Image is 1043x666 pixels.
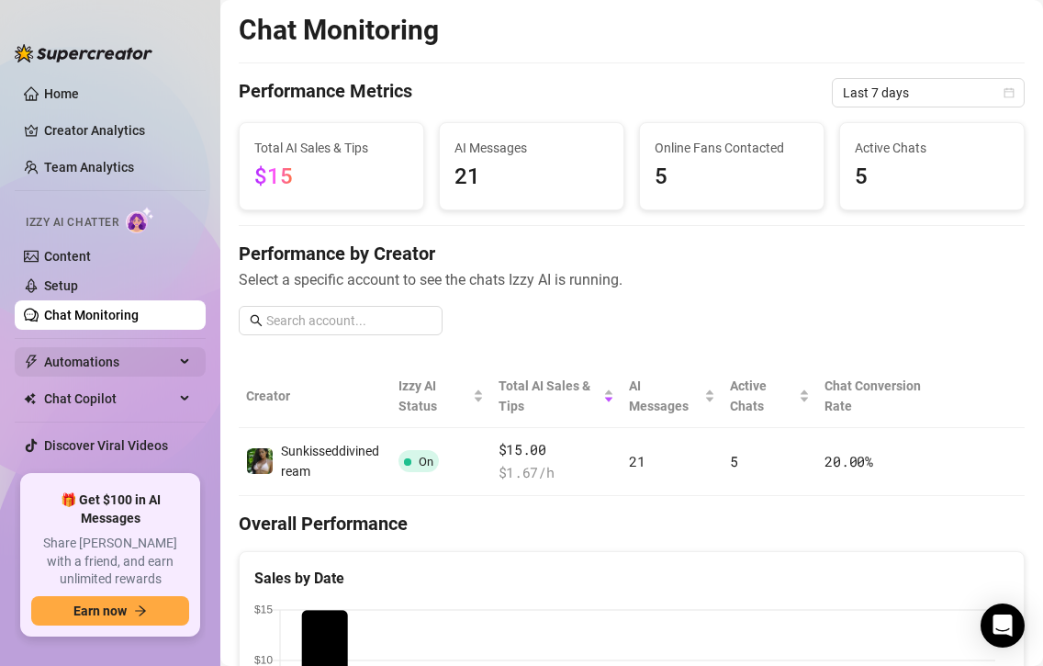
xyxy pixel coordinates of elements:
span: Active Chats [855,138,1009,158]
img: Sunkisseddivinedream [247,448,273,474]
span: calendar [1004,87,1015,98]
input: Search account... [266,310,432,331]
div: Open Intercom Messenger [981,604,1025,648]
span: Chat Copilot [44,384,174,413]
span: 20.00 % [824,452,872,470]
span: Automations [44,347,174,377]
button: Earn nowarrow-right [31,596,189,626]
th: Active Chats [723,365,817,428]
span: Online Fans Contacted [655,138,809,158]
span: arrow-right [134,604,147,617]
span: 5 [730,452,738,470]
th: Total AI Sales & Tips [491,365,622,428]
span: AI Messages [454,138,609,158]
span: search [250,314,263,327]
h2: Chat Monitoring [239,13,439,48]
span: Izzy AI Status [398,376,469,416]
img: logo-BBDzfeDw.svg [15,44,152,62]
span: On [419,455,433,468]
span: 5 [855,160,1009,195]
a: Home [44,86,79,101]
th: AI Messages [622,365,723,428]
span: Select a specific account to see the chats Izzy AI is running. [239,268,1025,291]
a: Setup [44,278,78,293]
th: Chat Conversion Rate [817,365,946,428]
span: Share [PERSON_NAME] with a friend, and earn unlimited rewards [31,535,189,589]
span: thunderbolt [24,355,39,369]
span: 5 [655,160,809,195]
span: $15.00 [499,439,615,461]
img: AI Chatter [126,207,154,233]
span: Sunkisseddivinedream [281,444,379,479]
span: $15 [254,164,293,189]
span: Izzy AI Chatter [26,214,118,231]
span: Active Chats [730,376,795,416]
th: Creator [239,365,391,428]
h4: Overall Performance [239,511,1025,536]
span: 21 [454,160,609,195]
span: Earn now [73,604,127,618]
a: Team Analytics [44,160,134,175]
span: 🎁 Get $100 in AI Messages [31,491,189,527]
span: Last 7 days [843,79,1014,107]
span: AI Messages [629,376,701,416]
a: Chat Monitoring [44,308,139,322]
span: 21 [629,452,645,470]
a: Creator Analytics [44,116,191,145]
h4: Performance by Creator [239,241,1025,266]
h4: Performance Metrics [239,78,412,107]
span: $ 1.67 /h [499,462,615,484]
th: Izzy AI Status [391,365,491,428]
span: Total AI Sales & Tips [499,376,600,416]
a: Discover Viral Videos [44,438,168,453]
a: Content [44,249,91,264]
img: Chat Copilot [24,392,36,405]
div: Sales by Date [254,567,1009,590]
span: Total AI Sales & Tips [254,138,409,158]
